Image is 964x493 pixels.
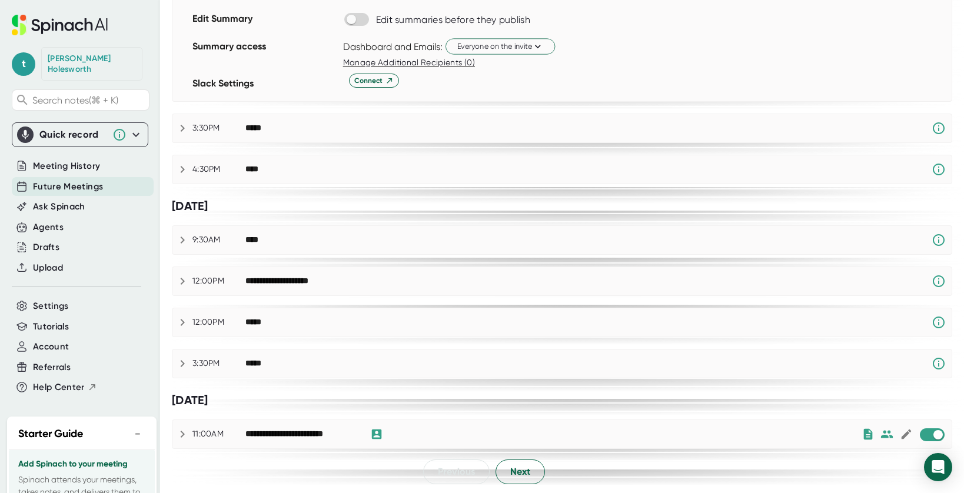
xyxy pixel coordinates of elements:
[18,426,83,442] h2: Starter Guide
[18,459,145,469] h3: Add Spinach to your meeting
[33,241,59,254] button: Drafts
[932,357,946,371] svg: Spinach requires a video conference link.
[12,52,35,76] span: t
[343,56,475,69] button: Manage Additional Recipients (0)
[192,358,245,369] div: 3:30PM
[130,425,145,442] button: −
[496,459,545,484] button: Next
[932,162,946,176] svg: Spinach requires a video conference link.
[423,459,490,484] button: Previous
[446,38,555,54] button: Everyone on the invite
[192,9,337,36] div: Edit Summary
[33,221,64,234] button: Agents
[48,54,136,74] div: Tony Holesworth
[438,465,475,479] span: Previous
[33,200,85,214] button: Ask Spinach
[343,58,475,67] span: Manage Additional Recipients (0)
[33,381,85,394] span: Help Center
[510,465,530,479] span: Next
[192,429,245,439] div: 11:00AM
[192,36,337,74] div: Summary access
[33,159,100,173] button: Meeting History
[349,74,399,88] button: Connect
[17,123,143,146] div: Quick record
[343,41,443,52] div: Dashboard and Emails:
[457,41,543,52] span: Everyone on the invite
[33,180,103,194] button: Future Meetings
[192,123,245,134] div: 3:30PM
[932,121,946,135] svg: Spinach requires a video conference link.
[32,95,146,106] span: Search notes (⌘ + K)
[33,320,69,334] button: Tutorials
[932,233,946,247] svg: Spinach requires a video conference link.
[39,129,107,141] div: Quick record
[33,361,71,374] button: Referrals
[376,14,530,26] div: Edit summaries before they publish
[924,453,952,481] div: Open Intercom Messenger
[33,340,69,354] button: Account
[33,261,63,275] button: Upload
[932,315,946,329] svg: Spinach requires a video conference link.
[192,235,245,245] div: 9:30AM
[192,276,245,287] div: 12:00PM
[33,299,69,313] button: Settings
[192,74,337,101] div: Slack Settings
[192,317,245,328] div: 12:00PM
[354,75,394,86] span: Connect
[172,199,952,214] div: [DATE]
[192,164,245,175] div: 4:30PM
[932,274,946,288] svg: Spinach requires a video conference link.
[172,393,952,408] div: [DATE]
[33,381,97,394] button: Help Center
